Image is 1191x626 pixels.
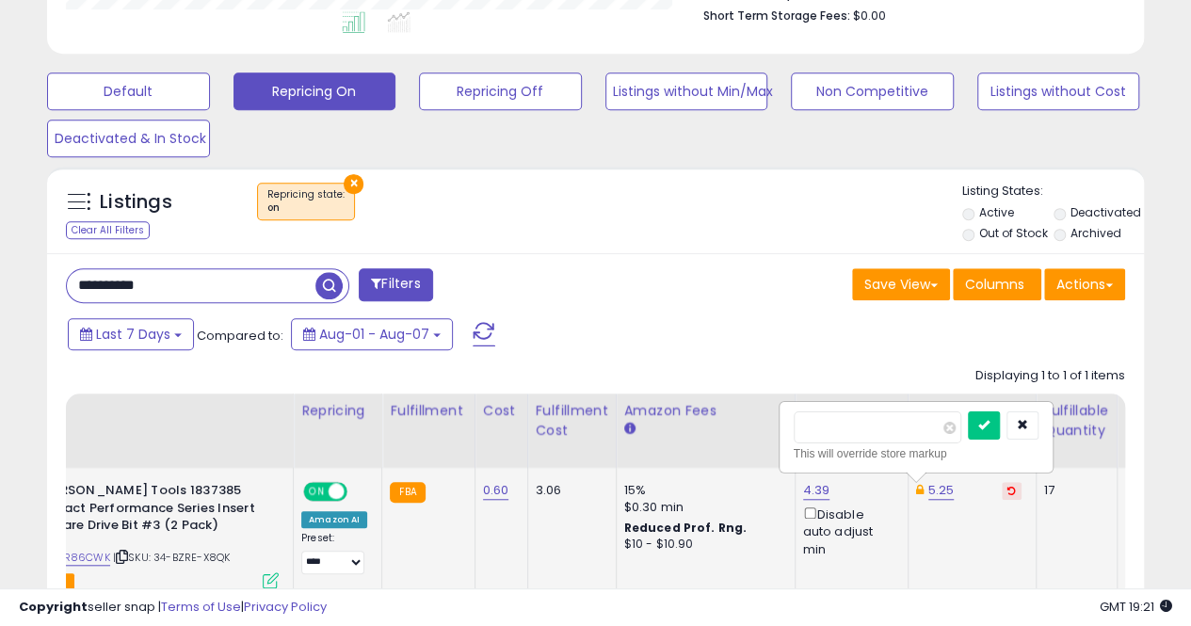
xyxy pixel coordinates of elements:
[100,189,172,216] h5: Listings
[96,325,170,344] span: Last 7 Days
[233,72,396,110] button: Repricing On
[305,484,329,500] span: ON
[291,318,453,350] button: Aug-01 - Aug-07
[390,401,466,421] div: Fulfillment
[1044,268,1125,300] button: Actions
[791,72,954,110] button: Non Competitive
[344,174,363,194] button: ×
[19,599,327,617] div: seller snap | |
[359,268,432,301] button: Filters
[624,421,636,438] small: Amazon Fees.
[536,482,602,499] div: 3.06
[68,318,194,350] button: Last 7 Days
[624,520,748,536] b: Reduced Prof. Rng.
[977,72,1140,110] button: Listings without Cost
[965,275,1024,294] span: Columns
[483,481,509,500] a: 0.60
[975,367,1125,385] div: Displaying 1 to 1 of 1 items
[624,482,781,499] div: 15%
[1070,225,1121,241] label: Archived
[962,183,1144,201] p: Listing States:
[113,550,230,565] span: | SKU: 34-BZRE-X8QK
[803,481,830,500] a: 4.39
[624,499,781,516] div: $0.30 min
[35,550,110,566] a: B000R86CWK
[1044,482,1102,499] div: 17
[803,504,893,558] div: Disable auto adjust min
[794,444,1038,463] div: This will override store markup
[703,8,850,24] b: Short Term Storage Fees:
[624,401,787,421] div: Amazon Fees
[66,221,150,239] div: Clear All Filters
[39,482,267,539] b: [PERSON_NAME] Tools 1837385 Impact Performance Series Insert Square Drive Bit #3 (2 Pack)
[197,327,283,345] span: Compared to:
[301,401,374,421] div: Repricing
[624,537,781,553] div: $10 - $10.90
[301,511,367,528] div: Amazon AI
[19,598,88,616] strong: Copyright
[244,598,327,616] a: Privacy Policy
[267,201,345,215] div: on
[267,187,345,216] span: Repricing state :
[1044,401,1109,441] div: Fulfillable Quantity
[47,120,210,157] button: Deactivated & In Stock
[853,7,886,24] span: $0.00
[852,268,950,300] button: Save View
[319,325,429,344] span: Aug-01 - Aug-07
[301,532,367,574] div: Preset:
[1100,598,1172,616] span: 2025-08-16 19:21 GMT
[605,72,768,110] button: Listings without Min/Max
[953,268,1041,300] button: Columns
[978,204,1013,220] label: Active
[536,401,608,441] div: Fulfillment Cost
[345,484,375,500] span: OFF
[419,72,582,110] button: Repricing Off
[161,598,241,616] a: Terms of Use
[483,401,520,421] div: Cost
[47,72,210,110] button: Default
[928,481,955,500] a: 5.25
[1070,204,1141,220] label: Deactivated
[978,225,1047,241] label: Out of Stock
[390,482,425,503] small: FBA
